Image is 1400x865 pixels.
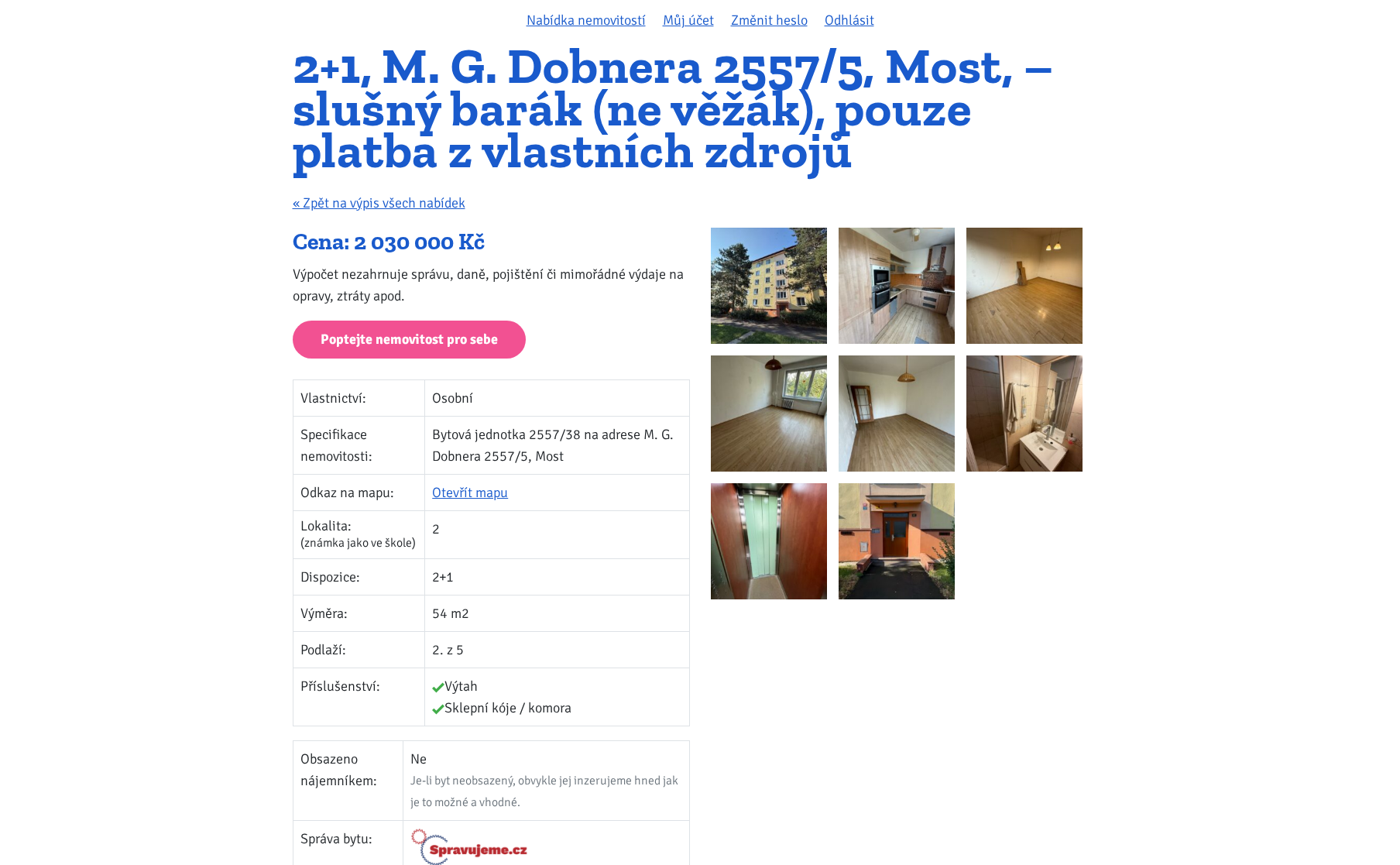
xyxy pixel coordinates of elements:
td: 2 [425,510,689,558]
td: Osobní [425,379,689,416]
td: Odkaz na mapu: [293,474,425,510]
td: 54 m2 [425,596,689,632]
p: Výpočet nezahrnuje správu, daně, pojištění či mimořádné výdaje na opravy, ztráty apod. [293,263,690,307]
td: Bytová jednotka 2557/38 na adrese M. G. Dobnera 2557/5, Most [425,416,689,474]
td: Výměra: [293,596,425,632]
td: Vlastnictví: [293,379,425,416]
div: Je-li byt neobsazený, obvykle jej inzerujeme hned jak je to možné a vhodné. [410,770,682,813]
a: Můj účet [663,12,714,29]
div: Cena: 2 030 000 Kč [293,228,690,257]
td: 2+1 [425,559,689,596]
td: Příslušenství: [293,668,425,726]
a: Nabídka nemovitostí [527,12,646,29]
a: Poptejte nemovitost pro sebe [293,321,526,359]
a: Změnit heslo [731,12,808,29]
td: Obsazeno nájemníkem: [293,741,403,821]
td: Lokalita: [293,510,425,558]
td: Ne [403,741,689,821]
td: 2. z 5 [425,632,689,668]
h1: 2+1, M. G. Dobnera 2557/5, Most, – slušný barák (ne věžák), pouze platba z vlastních zdrojů [293,45,1108,172]
a: Otevřít mapu [432,484,508,501]
a: « Zpět na výpis všech nabídek [293,194,465,211]
td: Výtah Sklepní kóje / komora [425,668,689,726]
td: Dispozice: [293,559,425,596]
td: Podlaží: [293,632,425,668]
span: (známka jako ve škole) [300,535,416,551]
a: Odhlásit [825,12,874,29]
td: Specifikace nemovitosti: [293,416,425,474]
